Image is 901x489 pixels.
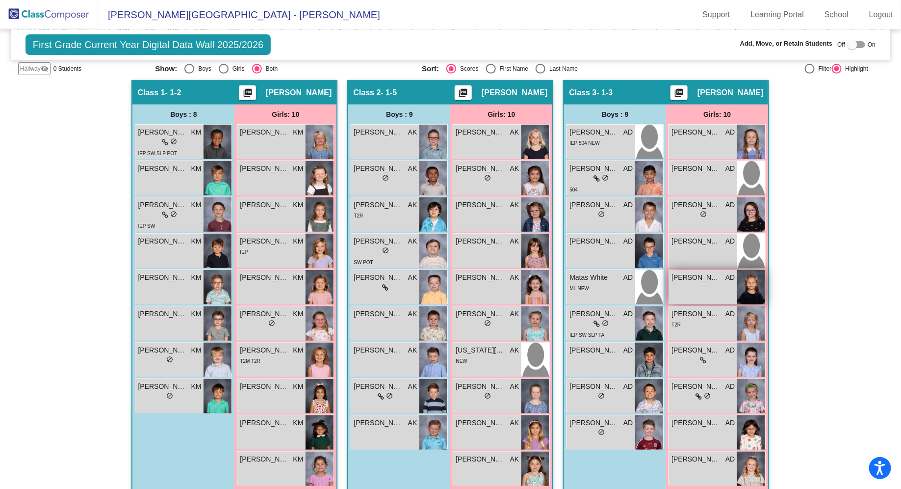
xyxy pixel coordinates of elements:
[510,309,519,319] span: AK
[868,40,875,49] span: On
[354,213,363,218] span: T2R
[354,127,403,137] span: [PERSON_NAME]
[725,236,735,246] span: AD
[623,236,633,246] span: AD
[138,236,187,246] span: [PERSON_NAME]
[293,163,303,174] span: KM
[138,223,155,229] span: IEP SW
[725,200,735,210] span: AD
[166,356,173,363] span: do_not_disturb_alt
[623,381,633,392] span: AD
[697,88,763,98] span: [PERSON_NAME]
[598,429,605,435] span: do_not_disturb_alt
[456,345,505,355] span: [US_STATE][PERSON_NAME]
[569,236,618,246] span: [PERSON_NAME]
[458,88,469,102] mat-icon: picture_as_pdf
[598,392,605,399] span: do_not_disturb_alt
[20,64,41,73] span: Hallway
[137,88,165,98] span: Class 1
[240,236,289,246] span: [PERSON_NAME]
[671,454,721,464] span: [PERSON_NAME]
[138,200,187,210] span: [PERSON_NAME]
[191,200,201,210] span: KM
[569,200,618,210] span: [PERSON_NAME]
[743,7,812,23] a: Learning Portal
[293,272,303,283] span: KM
[569,272,618,283] span: Matas White
[569,286,589,291] span: ML NEW
[240,127,289,137] span: [PERSON_NAME]
[229,64,245,73] div: Girls
[510,454,519,464] span: AK
[354,309,403,319] span: [PERSON_NAME]
[842,64,869,73] div: Highlight
[510,163,519,174] span: AK
[240,309,289,319] span: [PERSON_NAME]
[422,64,681,74] mat-radio-group: Select an option
[408,272,417,283] span: AK
[666,105,768,124] div: Girls: 10
[348,105,450,124] div: Boys : 9
[569,187,578,192] span: 504
[496,64,529,73] div: First Name
[354,163,403,174] span: [PERSON_NAME]
[170,211,177,217] span: do_not_disturb_alt
[602,320,609,326] span: do_not_disturb_alt
[456,309,505,319] span: [PERSON_NAME]
[456,127,505,137] span: [PERSON_NAME]
[132,105,234,124] div: Boys : 8
[569,418,618,428] span: [PERSON_NAME]
[408,236,417,246] span: AK
[191,345,201,355] span: KM
[602,174,609,181] span: do_not_disturb_alt
[725,418,735,428] span: AD
[165,88,181,98] span: - 1-2
[484,320,491,326] span: do_not_disturb_alt
[456,272,505,283] span: [PERSON_NAME]
[138,163,187,174] span: [PERSON_NAME] [PERSON_NAME]
[623,200,633,210] span: AD
[450,105,552,124] div: Girls: 10
[623,127,633,137] span: AD
[266,88,332,98] span: [PERSON_NAME]
[815,64,832,73] div: Filter
[354,200,403,210] span: [PERSON_NAME]
[456,236,505,246] span: [PERSON_NAME]
[408,200,417,210] span: AK
[354,418,403,428] span: [PERSON_NAME]
[191,163,201,174] span: KM
[242,88,254,102] mat-icon: picture_as_pdf
[386,392,393,399] span: do_not_disturb_alt
[98,7,380,23] span: [PERSON_NAME][GEOGRAPHIC_DATA] - [PERSON_NAME]
[293,236,303,246] span: KM
[240,163,289,174] span: [PERSON_NAME]
[817,7,856,23] a: School
[381,88,397,98] span: - 1-5
[837,40,845,49] span: Off
[484,392,491,399] span: do_not_disturb_alt
[240,272,289,283] span: [PERSON_NAME]
[671,127,721,137] span: [PERSON_NAME]
[240,381,289,392] span: [PERSON_NAME]
[725,309,735,319] span: AD
[569,345,618,355] span: [PERSON_NAME]
[623,163,633,174] span: AD
[240,200,289,210] span: [PERSON_NAME]
[569,332,604,338] span: IEP SW SLP TA
[456,454,505,464] span: [PERSON_NAME]
[569,163,618,174] span: [PERSON_NAME]
[597,88,613,98] span: - 1-3
[545,64,578,73] div: Last Name
[725,454,735,464] span: AD
[41,65,49,73] mat-icon: visibility_off
[510,381,519,392] span: AK
[408,345,417,355] span: AK
[671,236,721,246] span: [PERSON_NAME]
[671,345,721,355] span: [PERSON_NAME]
[510,200,519,210] span: AK
[354,272,403,283] span: [PERSON_NAME]
[293,127,303,137] span: KM
[155,64,177,73] span: Show:
[623,418,633,428] span: AD
[725,381,735,392] span: AD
